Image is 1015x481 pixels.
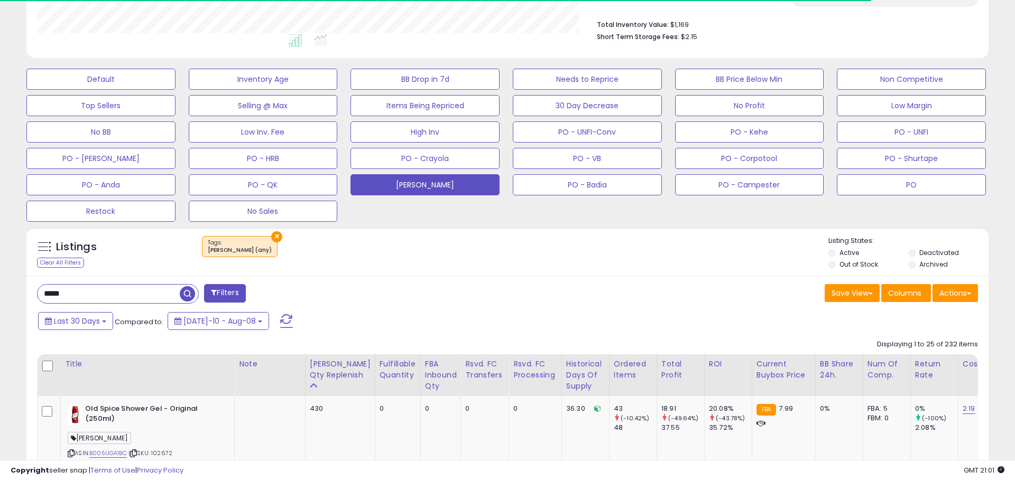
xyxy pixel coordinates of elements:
[26,95,176,116] button: Top Sellers
[837,95,986,116] button: Low Margin
[189,201,338,222] button: No Sales
[189,95,338,116] button: Selling @ Max
[26,174,176,195] button: PO - Anda
[513,69,662,90] button: Needs to Reprice
[675,148,824,169] button: PO - Corpotool
[11,466,183,476] div: seller snap | |
[189,174,338,195] button: PO - QK
[11,465,49,475] strong: Copyright
[675,69,824,90] button: BB Price Below Min
[26,121,176,143] button: No BB
[837,121,986,143] button: PO - UNFI
[675,95,824,116] button: No Profit
[350,69,500,90] button: BB Drop in 7d
[350,148,500,169] button: PO - Crayola
[350,174,500,195] button: [PERSON_NAME]
[350,95,500,116] button: Items Being Repriced
[675,121,824,143] button: PO - Kehe
[837,148,986,169] button: PO - Shurtape
[189,148,338,169] button: PO - HRB
[675,174,824,195] button: PO - Campester
[26,69,176,90] button: Default
[189,69,338,90] button: Inventory Age
[513,174,662,195] button: PO - Badia
[26,148,176,169] button: PO - [PERSON_NAME]
[513,121,662,143] button: PO - UNFI-Conv
[350,121,500,143] button: High Inv
[26,201,176,222] button: Restock
[513,95,662,116] button: 30 Day Decrease
[837,69,986,90] button: Non Competitive
[513,148,662,169] button: PO - VB
[189,121,338,143] button: Low Inv. Fee
[837,174,986,195] button: PO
